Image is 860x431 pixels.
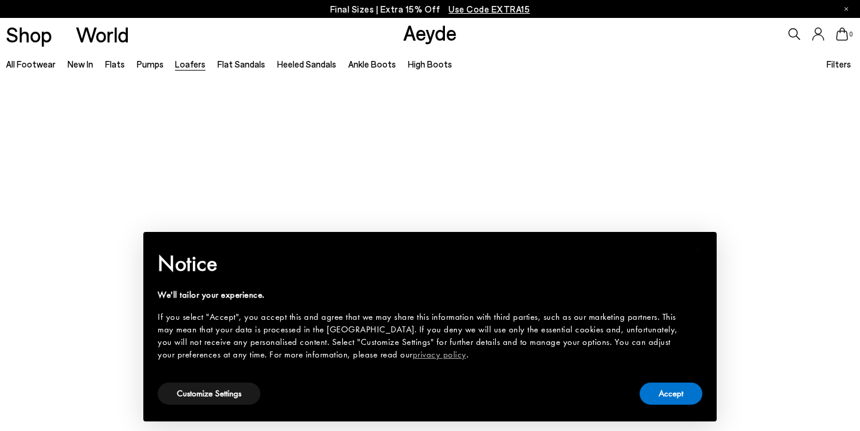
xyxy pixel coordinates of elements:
[277,59,336,69] a: Heeled Sandals
[694,240,702,259] span: ×
[158,289,683,301] div: We'll tailor your experience.
[175,59,205,69] a: Loafers
[449,4,530,14] span: Navigate to /collections/ss25-final-sizes
[827,59,851,69] span: Filters
[6,24,52,45] a: Shop
[158,383,260,405] button: Customize Settings
[105,59,125,69] a: Flats
[158,311,683,361] div: If you select "Accept", you accept this and agree that we may share this information with third p...
[848,31,854,38] span: 0
[408,59,452,69] a: High Boots
[76,24,129,45] a: World
[330,2,530,17] p: Final Sizes | Extra 15% Off
[348,59,396,69] a: Ankle Boots
[836,27,848,41] a: 0
[6,59,56,69] a: All Footwear
[413,349,466,360] a: privacy policy
[683,236,712,264] button: Close this notice
[158,248,683,279] h2: Notice
[403,20,457,45] a: Aeyde
[137,59,164,69] a: Pumps
[217,59,265,69] a: Flat Sandals
[640,383,702,405] button: Accept
[67,59,93,69] a: New In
